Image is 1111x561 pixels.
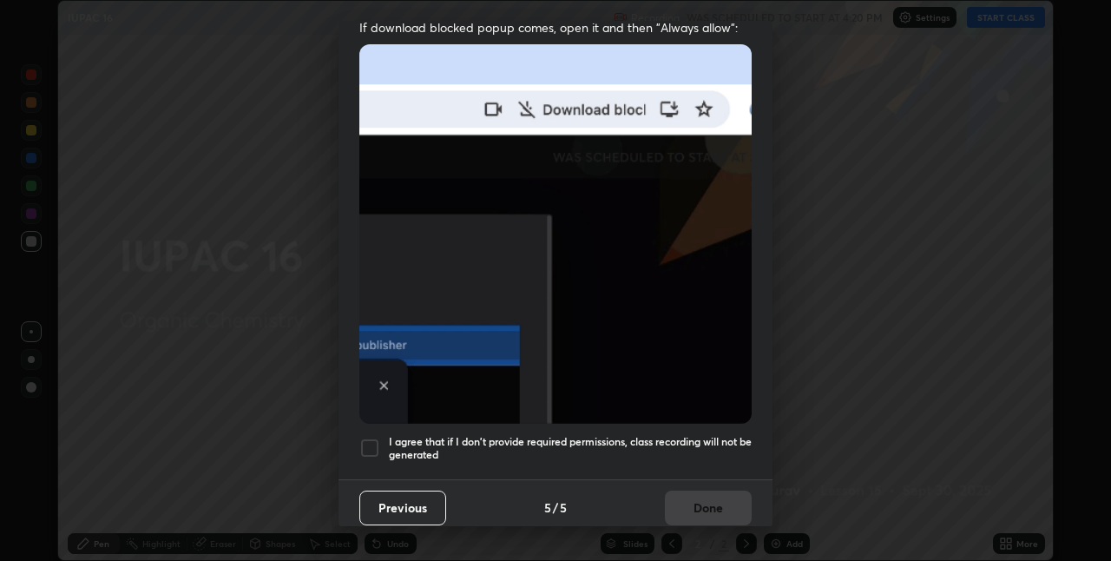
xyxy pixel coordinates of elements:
h4: / [553,498,558,517]
button: Previous [359,491,446,525]
img: downloads-permission-blocked.gif [359,44,752,424]
span: If download blocked popup comes, open it and then "Always allow": [359,19,752,36]
h5: I agree that if I don't provide required permissions, class recording will not be generated [389,435,752,462]
h4: 5 [544,498,551,517]
h4: 5 [560,498,567,517]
